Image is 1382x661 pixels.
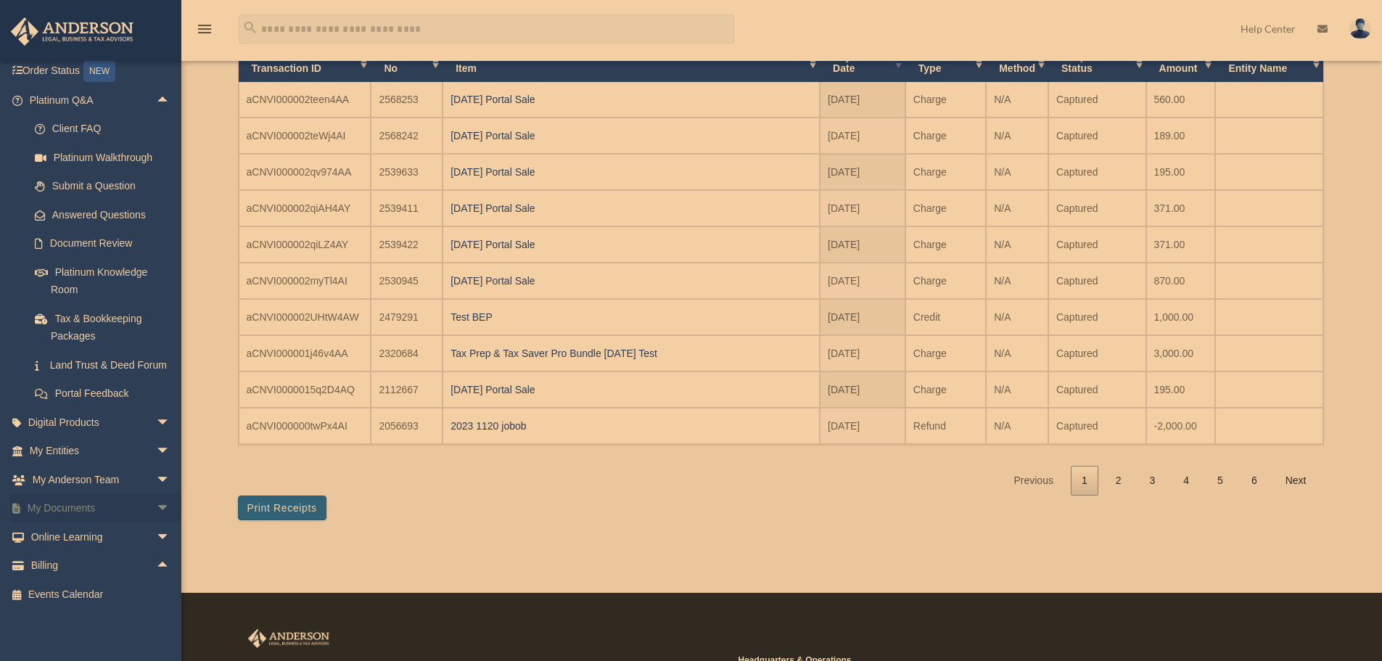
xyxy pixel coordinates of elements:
[7,17,138,46] img: Anderson Advisors Platinum Portal
[1172,466,1200,496] a: 4
[451,379,812,400] div: [DATE] Portal Sale
[451,126,812,146] div: [DATE] Portal Sale
[20,115,192,144] a: Client FAQ
[905,190,986,226] td: Charge
[196,20,213,38] i: menu
[986,408,1048,444] td: N/A
[905,335,986,371] td: Charge
[239,190,371,226] td: aCNVI000002qiAH4AY
[156,494,185,524] span: arrow_drop_down
[371,408,443,444] td: 2056693
[451,162,812,182] div: [DATE] Portal Sale
[820,371,905,408] td: [DATE]
[1146,154,1216,190] td: 195.00
[20,350,192,379] a: Land Trust & Deed Forum
[451,307,812,327] div: Test BEP
[239,118,371,154] td: aCNVI000002teWj4AI
[905,371,986,408] td: Charge
[156,551,185,581] span: arrow_drop_up
[443,44,820,83] th: Item: activate to sort column ascending
[10,437,192,466] a: My Entitiesarrow_drop_down
[20,200,192,229] a: Answered Questions
[986,263,1048,299] td: N/A
[820,335,905,371] td: [DATE]
[986,299,1048,335] td: N/A
[371,118,443,154] td: 2568242
[10,86,192,115] a: Platinum Q&Aarrow_drop_up
[1048,44,1146,83] th: Response Status: activate to sort column ascending
[371,335,443,371] td: 2320684
[905,408,986,444] td: Refund
[371,44,443,83] th: Invoice No: activate to sort column ascending
[451,234,812,255] div: [DATE] Portal Sale
[156,408,185,438] span: arrow_drop_down
[451,89,812,110] div: [DATE] Portal Sale
[1241,466,1268,496] a: 6
[820,299,905,335] td: [DATE]
[986,154,1048,190] td: N/A
[20,172,192,201] a: Submit a Question
[986,82,1048,118] td: N/A
[10,580,192,609] a: Events Calendar
[1146,118,1216,154] td: 189.00
[239,226,371,263] td: aCNVI000002qiLZ4AY
[10,522,192,551] a: Online Learningarrow_drop_down
[820,44,905,83] th: Payment Date: activate to sort column ascending
[371,154,443,190] td: 2539633
[1048,118,1146,154] td: Captured
[371,263,443,299] td: 2530945
[905,154,986,190] td: Charge
[371,82,443,118] td: 2568253
[239,82,371,118] td: aCNVI000002teen4AA
[1146,82,1216,118] td: 560.00
[371,226,443,263] td: 2539422
[156,465,185,495] span: arrow_drop_down
[83,60,115,82] div: NEW
[371,299,443,335] td: 2479291
[371,371,443,408] td: 2112667
[1105,466,1132,496] a: 2
[239,299,371,335] td: aCNVI000002UHtW4AW
[986,118,1048,154] td: N/A
[1003,466,1064,496] a: Previous
[1139,466,1167,496] a: 3
[20,379,192,408] a: Portal Feedback
[1215,44,1323,83] th: Entity Name: activate to sort column ascending
[905,44,986,83] th: Type: activate to sort column ascending
[1146,190,1216,226] td: 371.00
[451,271,812,291] div: [DATE] Portal Sale
[1048,190,1146,226] td: Captured
[820,154,905,190] td: [DATE]
[1048,335,1146,371] td: Captured
[239,408,371,444] td: aCNVI000000twPx4AI
[1146,226,1216,263] td: 371.00
[1275,466,1317,496] a: Next
[1048,154,1146,190] td: Captured
[1071,466,1098,496] a: 1
[10,408,192,437] a: Digital Productsarrow_drop_down
[905,118,986,154] td: Charge
[156,522,185,552] span: arrow_drop_down
[1048,82,1146,118] td: Captured
[905,226,986,263] td: Charge
[20,258,192,304] a: Platinum Knowledge Room
[905,299,986,335] td: Credit
[239,371,371,408] td: aCNVI0000015q2D4AQ
[451,416,812,436] div: 2023 1120 jobob
[239,263,371,299] td: aCNVI000002myTl4AI
[245,629,332,648] img: Anderson Advisors Platinum Portal
[239,44,371,83] th: Transaction ID: activate to sort column ascending
[238,496,326,520] button: Print Receipts
[986,226,1048,263] td: N/A
[156,437,185,467] span: arrow_drop_down
[905,263,986,299] td: Charge
[1146,299,1216,335] td: 1,000.00
[451,343,812,364] div: Tax Prep & Tax Saver Pro Bundle [DATE] Test
[10,494,192,523] a: My Documentsarrow_drop_down
[239,335,371,371] td: aCNVI000001j46v4AA
[820,408,905,444] td: [DATE]
[239,154,371,190] td: aCNVI000002qv974AA
[1048,263,1146,299] td: Captured
[1146,263,1216,299] td: 870.00
[820,190,905,226] td: [DATE]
